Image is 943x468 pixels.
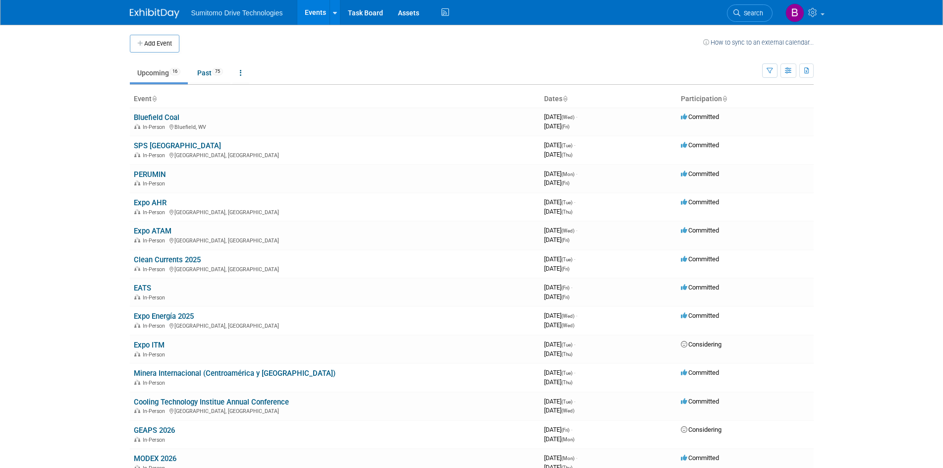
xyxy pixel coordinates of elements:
[681,398,719,405] span: Committed
[134,380,140,385] img: In-Person Event
[544,113,577,120] span: [DATE]
[544,179,569,186] span: [DATE]
[143,180,168,187] span: In-Person
[134,266,140,271] img: In-Person Event
[544,426,572,433] span: [DATE]
[681,170,719,177] span: Committed
[576,227,577,234] span: -
[134,141,221,150] a: SPS [GEOGRAPHIC_DATA]
[562,95,567,103] a: Sort by Start Date
[681,426,721,433] span: Considering
[143,266,168,273] span: In-Person
[544,312,577,319] span: [DATE]
[134,208,536,216] div: [GEOGRAPHIC_DATA], [GEOGRAPHIC_DATA]
[571,426,572,433] span: -
[544,141,575,149] span: [DATE]
[544,208,572,215] span: [DATE]
[574,255,575,263] span: -
[561,143,572,148] span: (Tue)
[561,342,572,348] span: (Tue)
[574,398,575,405] span: -
[540,91,677,108] th: Dates
[143,152,168,159] span: In-Person
[576,170,577,177] span: -
[544,398,575,405] span: [DATE]
[544,236,569,243] span: [DATE]
[143,323,168,329] span: In-Person
[143,124,168,130] span: In-Person
[191,9,283,17] span: Sumitomo Drive Technologies
[681,227,719,234] span: Committed
[134,369,335,378] a: Minera Internacional (Centroamérica y [GEOGRAPHIC_DATA])
[681,198,719,206] span: Committed
[561,200,572,205] span: (Tue)
[143,380,168,386] span: In-Person
[576,113,577,120] span: -
[561,408,574,413] span: (Wed)
[561,266,569,272] span: (Fri)
[544,227,577,234] span: [DATE]
[143,209,168,216] span: In-Person
[561,427,569,433] span: (Fri)
[544,198,575,206] span: [DATE]
[561,294,569,300] span: (Fri)
[561,285,569,291] span: (Fri)
[134,152,140,157] img: In-Person Event
[544,293,569,300] span: [DATE]
[544,170,577,177] span: [DATE]
[544,435,574,443] span: [DATE]
[134,198,166,207] a: Expo AHR
[134,227,171,235] a: Expo ATAM
[571,284,572,291] span: -
[574,341,575,348] span: -
[134,237,140,242] img: In-Person Event
[134,341,165,350] a: Expo ITM
[130,8,179,18] img: ExhibitDay
[561,152,572,158] span: (Thu)
[681,255,719,263] span: Committed
[561,437,574,442] span: (Mon)
[130,63,188,82] a: Upcoming16
[134,284,151,292] a: EATS
[561,456,574,461] span: (Mon)
[681,454,719,462] span: Committed
[134,408,140,413] img: In-Person Event
[544,369,575,376] span: [DATE]
[561,380,572,385] span: (Thu)
[544,255,575,263] span: [DATE]
[561,180,569,186] span: (Fri)
[134,321,536,329] div: [GEOGRAPHIC_DATA], [GEOGRAPHIC_DATA]
[134,255,201,264] a: Clean Currents 2025
[134,426,175,435] a: GEAPS 2026
[134,236,536,244] div: [GEOGRAPHIC_DATA], [GEOGRAPHIC_DATA]
[681,113,719,120] span: Committed
[703,39,814,46] a: How to sync to an external calendar...
[134,209,140,214] img: In-Person Event
[561,209,572,215] span: (Thu)
[134,124,140,129] img: In-Person Event
[574,198,575,206] span: -
[134,407,536,414] div: [GEOGRAPHIC_DATA], [GEOGRAPHIC_DATA]
[134,312,194,321] a: Expo Energía 2025
[134,398,289,407] a: Cooling Technology Institue Annual Conference
[561,351,572,357] span: (Thu)
[574,369,575,376] span: -
[143,408,168,414] span: In-Person
[134,323,140,328] img: In-Person Event
[212,68,223,75] span: 75
[134,170,166,179] a: PERUMIN
[134,122,536,130] div: Bluefield, WV
[561,323,574,328] span: (Wed)
[544,122,569,130] span: [DATE]
[544,341,575,348] span: [DATE]
[544,407,574,414] span: [DATE]
[544,151,572,158] span: [DATE]
[134,294,140,299] img: In-Person Event
[785,3,804,22] img: Brittany Mitchell
[561,124,569,129] span: (Fri)
[561,313,574,319] span: (Wed)
[143,351,168,358] span: In-Person
[169,68,180,75] span: 16
[722,95,727,103] a: Sort by Participation Type
[576,454,577,462] span: -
